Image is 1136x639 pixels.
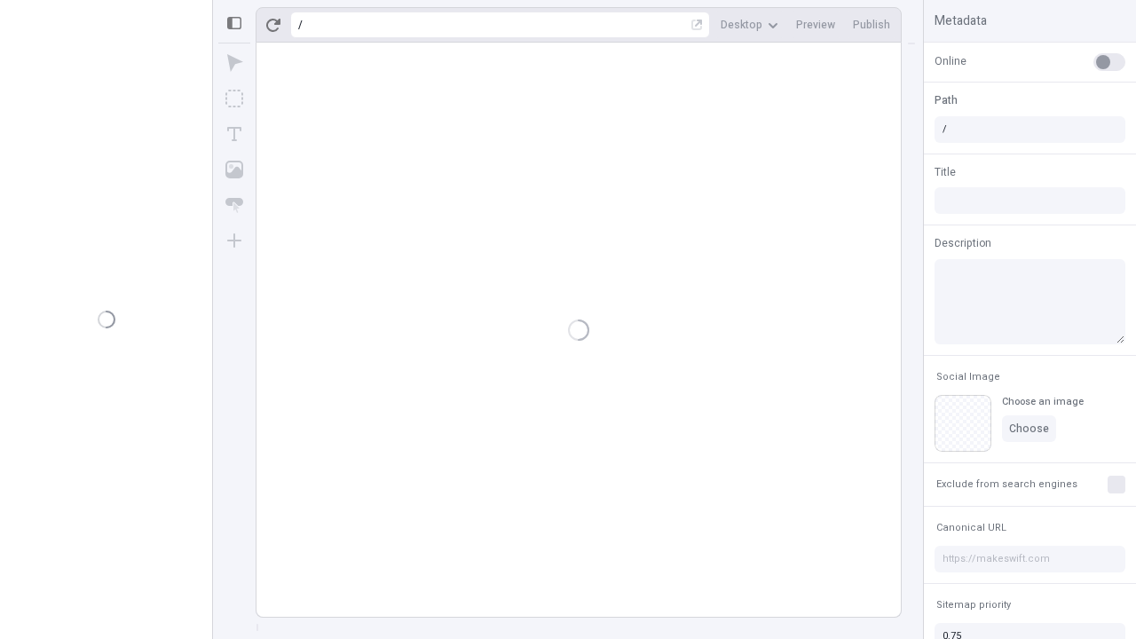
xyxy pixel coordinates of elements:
span: Online [935,53,966,69]
span: Preview [796,18,835,32]
button: Desktop [714,12,785,38]
span: Choose [1009,422,1049,436]
button: Image [218,154,250,185]
button: Social Image [933,367,1004,388]
button: Canonical URL [933,517,1010,539]
span: Social Image [936,370,1000,383]
button: Preview [789,12,842,38]
button: Publish [846,12,897,38]
span: Desktop [721,18,762,32]
span: Description [935,235,991,251]
span: Title [935,164,956,180]
button: Sitemap priority [933,595,1014,616]
button: Box [218,83,250,114]
button: Exclude from search engines [933,474,1081,495]
button: Button [218,189,250,221]
span: Sitemap priority [936,598,1011,611]
span: Exclude from search engines [936,477,1077,491]
span: Path [935,92,958,108]
span: Publish [853,18,890,32]
button: Choose [1002,415,1056,442]
button: Text [218,118,250,150]
div: Choose an image [1002,395,1084,408]
input: https://makeswift.com [935,546,1125,572]
div: / [298,18,303,32]
span: Canonical URL [936,521,1006,534]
